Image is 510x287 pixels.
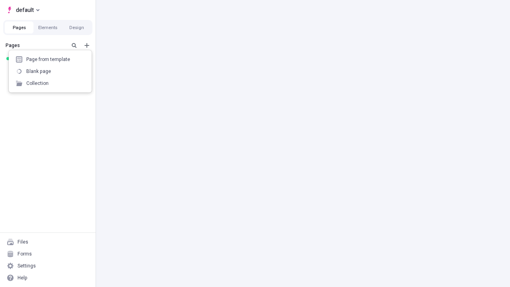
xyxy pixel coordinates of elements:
[6,42,66,49] div: Pages
[82,41,92,50] button: Add new
[26,80,49,86] div: Collection
[5,22,33,33] button: Pages
[16,5,34,15] span: default
[3,4,43,16] button: Select site
[26,68,51,75] div: Blank page
[26,56,70,63] div: Page from template
[62,22,91,33] button: Design
[33,22,62,33] button: Elements
[18,263,36,269] div: Settings
[18,239,28,245] div: Files
[18,275,27,281] div: Help
[18,251,32,257] div: Forms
